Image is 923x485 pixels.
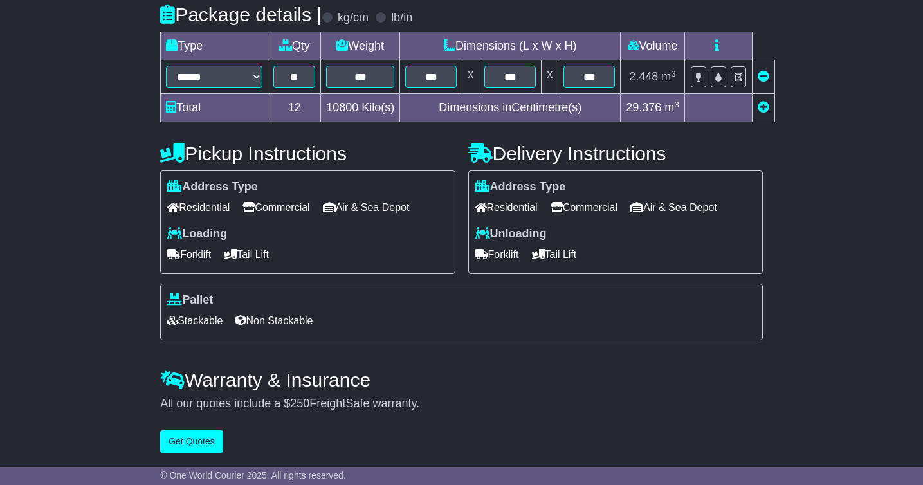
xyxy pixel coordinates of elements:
div: All our quotes include a $ FreightSafe warranty. [160,397,763,411]
td: Total [161,94,268,122]
span: Air & Sea Depot [630,197,717,217]
span: Forklift [167,244,211,264]
span: Commercial [551,197,617,217]
sup: 3 [674,100,679,109]
td: Kilo(s) [321,94,400,122]
td: Dimensions in Centimetre(s) [400,94,621,122]
span: 250 [290,397,309,410]
span: 2.448 [629,70,658,83]
button: Get Quotes [160,430,223,453]
span: 10800 [326,101,358,114]
td: 12 [268,94,321,122]
span: Forklift [475,244,519,264]
span: m [664,101,679,114]
label: kg/cm [338,11,369,25]
h4: Package details | [160,4,322,25]
label: Pallet [167,293,213,307]
h4: Warranty & Insurance [160,369,763,390]
label: Loading [167,227,227,241]
label: Unloading [475,227,547,241]
h4: Delivery Instructions [468,143,763,164]
td: x [542,60,558,94]
span: Residential [475,197,538,217]
label: Address Type [167,180,258,194]
span: Stackable [167,311,223,331]
span: Tail Lift [224,244,269,264]
span: Air & Sea Depot [323,197,410,217]
span: Residential [167,197,230,217]
td: Volume [621,32,685,60]
label: lb/in [391,11,412,25]
label: Address Type [475,180,566,194]
td: x [462,60,479,94]
td: Weight [321,32,400,60]
h4: Pickup Instructions [160,143,455,164]
td: Qty [268,32,321,60]
span: Tail Lift [532,244,577,264]
td: Type [161,32,268,60]
span: Non Stackable [235,311,313,331]
span: © One World Courier 2025. All rights reserved. [160,470,346,480]
span: 29.376 [626,101,661,114]
span: Commercial [242,197,309,217]
a: Remove this item [758,70,769,83]
span: m [661,70,676,83]
sup: 3 [671,69,676,78]
td: Dimensions (L x W x H) [400,32,621,60]
a: Add new item [758,101,769,114]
